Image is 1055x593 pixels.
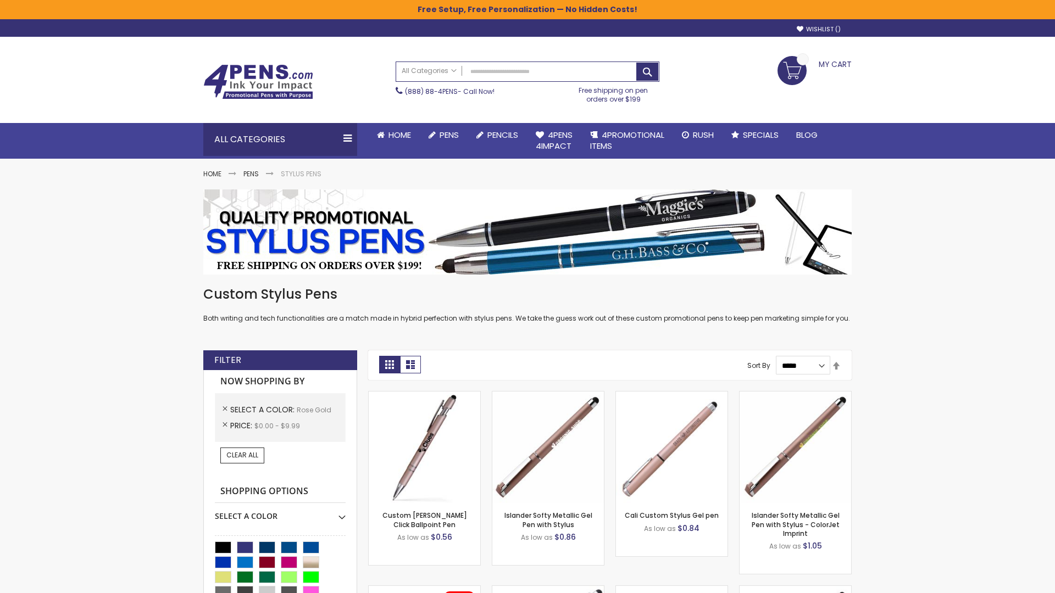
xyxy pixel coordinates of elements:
[693,129,714,141] span: Rush
[388,129,411,141] span: Home
[281,169,321,178] strong: Stylus Pens
[230,404,297,415] span: Select A Color
[492,391,604,503] img: Islander Softy Metallic Gel Pen with Stylus-Rose Gold
[230,420,254,431] span: Price
[616,391,728,503] img: Cali Custom Stylus Gel pen-Rose Gold
[397,533,429,542] span: As low as
[405,87,458,96] a: (888) 88-4PENS
[368,123,420,147] a: Home
[740,391,851,400] a: Islander Softy Metallic Gel Pen with Stylus - ColorJet Imprint-Rose Gold
[796,129,818,141] span: Blog
[568,82,660,104] div: Free shipping on pen orders over $199
[492,391,604,400] a: Islander Softy Metallic Gel Pen with Stylus-Rose Gold
[590,129,664,152] span: 4PROMOTIONAL ITEMS
[581,123,673,159] a: 4PROMOTIONALITEMS
[723,123,787,147] a: Specials
[678,523,699,534] span: $0.84
[743,129,779,141] span: Specials
[431,532,452,542] span: $0.56
[468,123,527,147] a: Pencils
[644,524,676,533] span: As low as
[226,450,258,460] span: Clear All
[536,129,573,152] span: 4Pens 4impact
[203,189,852,275] img: Stylus Pens
[297,405,331,415] span: Rose Gold
[440,129,459,141] span: Pens
[752,511,840,538] a: Islander Softy Metallic Gel Pen with Stylus - ColorJet Imprint
[527,123,581,159] a: 4Pens4impact
[402,66,457,75] span: All Categories
[803,540,822,551] span: $1.05
[203,123,357,156] div: All Categories
[769,541,801,551] span: As low as
[203,286,852,323] div: Both writing and tech functionalities are a match made in hybrid perfection with stylus pens. We ...
[740,391,851,503] img: Islander Softy Metallic Gel Pen with Stylus - ColorJet Imprint-Rose Gold
[203,286,852,303] h1: Custom Stylus Pens
[215,503,346,522] div: Select A Color
[797,25,841,33] a: Wishlist
[487,129,518,141] span: Pencils
[203,64,313,99] img: 4Pens Custom Pens and Promotional Products
[369,391,480,503] img: Custom Alex II Click Ballpoint Pen-Rose Gold
[243,169,259,178] a: Pens
[521,533,553,542] span: As low as
[420,123,468,147] a: Pens
[787,123,826,147] a: Blog
[203,169,221,178] a: Home
[616,391,728,400] a: Cali Custom Stylus Gel pen-Rose Gold
[405,87,495,96] span: - Call Now!
[379,356,400,373] strong: Grid
[396,62,462,80] a: All Categories
[504,511,592,529] a: Islander Softy Metallic Gel Pen with Stylus
[747,361,770,370] label: Sort By
[673,123,723,147] a: Rush
[382,511,467,529] a: Custom [PERSON_NAME] Click Ballpoint Pen
[625,511,719,520] a: Cali Custom Stylus Gel pen
[215,480,346,504] strong: Shopping Options
[214,354,241,366] strong: Filter
[220,447,264,463] a: Clear All
[254,421,300,430] span: $0.00 - $9.99
[369,391,480,400] a: Custom Alex II Click Ballpoint Pen-Rose Gold
[554,532,576,542] span: $0.86
[215,370,346,393] strong: Now Shopping by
